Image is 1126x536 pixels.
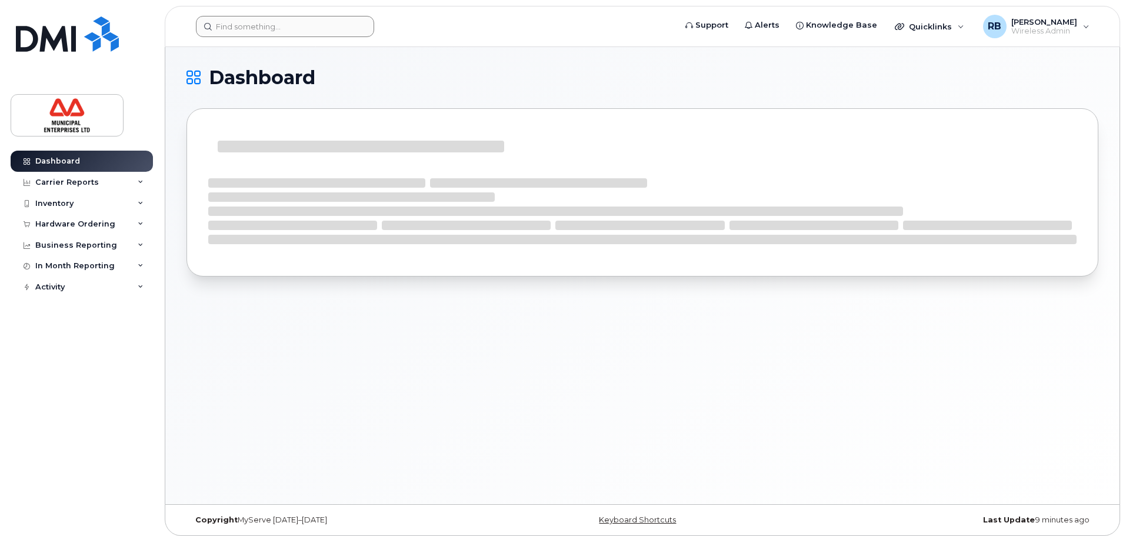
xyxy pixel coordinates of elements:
span: Dashboard [209,69,315,86]
a: Keyboard Shortcuts [599,515,676,524]
strong: Copyright [195,515,238,524]
strong: Last Update [983,515,1035,524]
div: MyServe [DATE]–[DATE] [186,515,491,525]
div: 9 minutes ago [794,515,1098,525]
